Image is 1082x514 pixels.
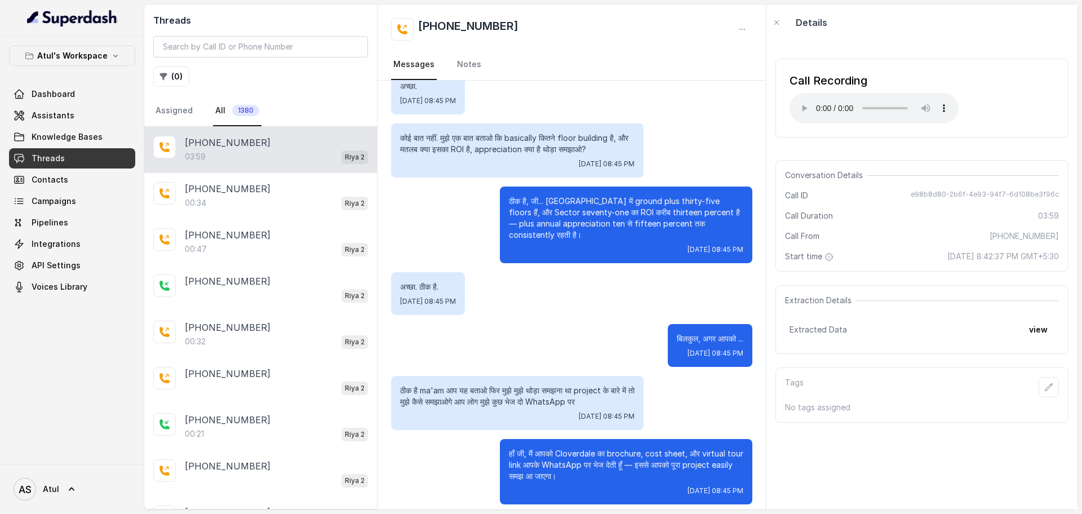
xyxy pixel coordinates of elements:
[32,88,75,100] span: Dashboard
[785,170,867,181] span: Conversation Details
[9,234,135,254] a: Integrations
[345,152,365,163] p: Riya 2
[9,127,135,147] a: Knowledge Bases
[185,459,270,473] p: [PHONE_NUMBER]
[1022,320,1054,340] button: view
[400,281,456,293] p: अच्छा. ठीक है.
[345,429,365,440] p: Riya 2
[185,336,206,347] p: 00:32
[400,81,456,92] p: अच्छा.
[790,73,959,88] div: Call Recording
[400,385,635,407] p: ठीक है ma'am आप यह बताओ फिर मुझे मुझे थोड़ा समझना था project के बारे में तो मुझे कैसे समझाओगे आप ...
[790,324,847,335] span: Extracted Data
[32,131,103,143] span: Knowledge Bases
[185,367,270,380] p: [PHONE_NUMBER]
[185,228,270,242] p: [PHONE_NUMBER]
[32,174,68,185] span: Contacts
[391,50,437,80] a: Messages
[153,14,368,27] h2: Threads
[185,428,204,440] p: 00:21
[911,190,1059,201] span: e98b8d80-2b6f-4e93-94f7-6d108be3f96c
[37,49,108,63] p: Atul's Workspace
[32,260,81,271] span: API Settings
[785,231,819,242] span: Call From
[9,277,135,297] a: Voices Library
[688,486,743,495] span: [DATE] 08:45 PM
[785,295,856,306] span: Extraction Details
[153,96,195,126] a: Assigned
[790,93,959,123] audio: Your browser does not support the audio element.
[785,251,836,262] span: Start time
[785,402,1059,413] p: No tags assigned
[9,84,135,104] a: Dashboard
[185,413,270,427] p: [PHONE_NUMBER]
[785,210,833,221] span: Call Duration
[9,170,135,190] a: Contacts
[185,197,206,209] p: 00:34
[32,153,65,164] span: Threads
[509,196,743,241] p: ठीक है, जी... [GEOGRAPHIC_DATA] में ground plus thirty-five floors हैं, और Sector seventy-one का ...
[345,244,365,255] p: Riya 2
[9,105,135,126] a: Assistants
[785,377,804,397] p: Tags
[345,336,365,348] p: Riya 2
[27,9,118,27] img: light.svg
[9,255,135,276] a: API Settings
[9,148,135,169] a: Threads
[345,198,365,209] p: Riya 2
[32,196,76,207] span: Campaigns
[185,274,270,288] p: [PHONE_NUMBER]
[9,473,135,505] a: Atul
[1038,210,1059,221] span: 03:59
[32,110,74,121] span: Assistants
[153,67,189,87] button: (0)
[213,96,261,126] a: All1380
[185,243,207,255] p: 00:47
[455,50,484,80] a: Notes
[391,50,752,80] nav: Tabs
[43,484,59,495] span: Atul
[677,333,743,344] p: बिलकुल, अगर आपको ...
[9,46,135,66] button: Atul's Workspace
[185,182,270,196] p: [PHONE_NUMBER]
[32,281,87,293] span: Voices Library
[345,383,365,394] p: Riya 2
[9,212,135,233] a: Pipelines
[185,321,270,334] p: [PHONE_NUMBER]
[418,18,518,41] h2: [PHONE_NUMBER]
[579,412,635,421] span: [DATE] 08:45 PM
[185,151,206,162] p: 03:59
[688,349,743,358] span: [DATE] 08:45 PM
[19,484,32,495] text: AS
[153,96,368,126] nav: Tabs
[947,251,1059,262] span: [DATE] 8:42:37 PM GMT+5:30
[785,190,808,201] span: Call ID
[796,16,827,29] p: Details
[400,96,456,105] span: [DATE] 08:45 PM
[345,475,365,486] p: Riya 2
[688,245,743,254] span: [DATE] 08:45 PM
[185,136,270,149] p: [PHONE_NUMBER]
[32,217,68,228] span: Pipelines
[579,159,635,169] span: [DATE] 08:45 PM
[990,231,1059,242] span: [PHONE_NUMBER]
[9,191,135,211] a: Campaigns
[400,297,456,306] span: [DATE] 08:45 PM
[400,132,635,155] p: कोई बात नहीं. मुझे एक बात बताओ कि basically कितने floor building है, और मतलब क्या इसका ROI है, ap...
[153,36,368,57] input: Search by Call ID or Phone Number
[509,448,743,482] p: हाँ जी, मैं आपको Cloverdale का brochure, cost sheet, और virtual tour link आपके WhatsApp पर भेज दे...
[345,290,365,302] p: Riya 2
[32,238,81,250] span: Integrations
[232,105,259,116] span: 1380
